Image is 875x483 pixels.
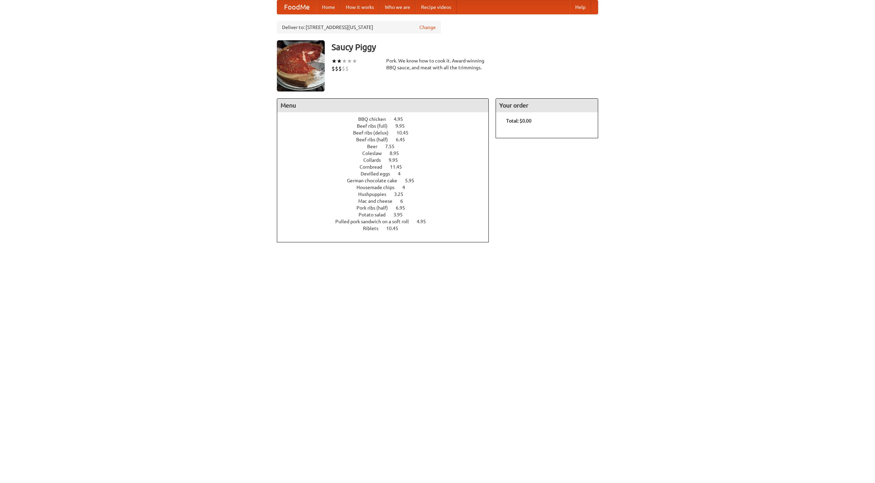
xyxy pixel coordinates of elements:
div: Deliver to: [STREET_ADDRESS][US_STATE] [277,21,441,33]
a: Devilled eggs 4 [361,171,413,176]
span: Pork ribs (half) [356,205,395,211]
li: ★ [342,57,347,65]
span: 4.95 [394,116,410,122]
li: $ [332,65,335,72]
span: Cornbread [360,164,389,170]
div: Pork. We know how to cook it. Award-winning BBQ sauce, and meat with all the trimmings. [386,57,489,71]
a: How it works [340,0,379,14]
h4: Menu [277,99,488,112]
a: Riblets 10.45 [363,226,411,231]
li: $ [335,65,338,72]
a: Coleslaw 8.95 [362,151,412,156]
span: Collards [363,157,388,163]
span: Beer [367,144,384,149]
a: Beef ribs (half) 6.45 [356,137,418,142]
h4: Your order [496,99,598,112]
li: $ [338,65,342,72]
a: Change [419,24,436,31]
img: angular.jpg [277,40,325,91]
a: Mac and cheese 6 [358,198,416,204]
span: Housemade chips [356,185,401,190]
li: ★ [352,57,357,65]
span: 6 [400,198,410,204]
span: 11.45 [390,164,409,170]
a: BBQ chicken 4.95 [358,116,416,122]
a: Beef ribs (full) 9.95 [357,123,417,129]
span: 8.95 [390,151,406,156]
span: 4.95 [417,219,433,224]
li: ★ [332,57,337,65]
span: 9.95 [395,123,412,129]
a: Collards 9.95 [363,157,410,163]
a: Pulled pork sandwich on a soft roll 4.95 [335,219,439,224]
a: Hushpuppies 3.25 [358,191,416,197]
span: 5.95 [405,178,421,183]
span: 4 [398,171,407,176]
span: 6.45 [396,137,412,142]
a: Potato salad 3.95 [359,212,415,217]
span: Beef ribs (full) [357,123,394,129]
a: Help [570,0,591,14]
a: Housemade chips 4 [356,185,418,190]
a: Who we are [379,0,416,14]
span: Coleslaw [362,151,389,156]
span: 10.45 [386,226,405,231]
a: Recipe videos [416,0,457,14]
span: 3.25 [394,191,410,197]
span: Hushpuppies [358,191,393,197]
span: 7.55 [385,144,401,149]
span: 3.95 [393,212,409,217]
a: Cornbread 11.45 [360,164,415,170]
li: $ [342,65,345,72]
span: 9.95 [389,157,405,163]
span: 6.95 [396,205,412,211]
h3: Saucy Piggy [332,40,598,54]
li: ★ [337,57,342,65]
a: Pork ribs (half) 6.95 [356,205,418,211]
span: Devilled eggs [361,171,397,176]
span: BBQ chicken [358,116,393,122]
span: 10.45 [396,130,415,136]
span: Beef ribs (half) [356,137,395,142]
span: Riblets [363,226,385,231]
li: ★ [347,57,352,65]
span: Potato salad [359,212,392,217]
a: FoodMe [277,0,317,14]
li: $ [345,65,349,72]
b: Total: $0.00 [506,118,531,124]
span: German chocolate cake [347,178,404,183]
span: Pulled pork sandwich on a soft roll [335,219,416,224]
span: Beef ribs (delux) [353,130,395,136]
a: Beef ribs (delux) 10.45 [353,130,421,136]
a: Beer 7.55 [367,144,407,149]
span: 4 [402,185,412,190]
span: Mac and cheese [358,198,399,204]
a: German chocolate cake 5.95 [347,178,427,183]
a: Home [317,0,340,14]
